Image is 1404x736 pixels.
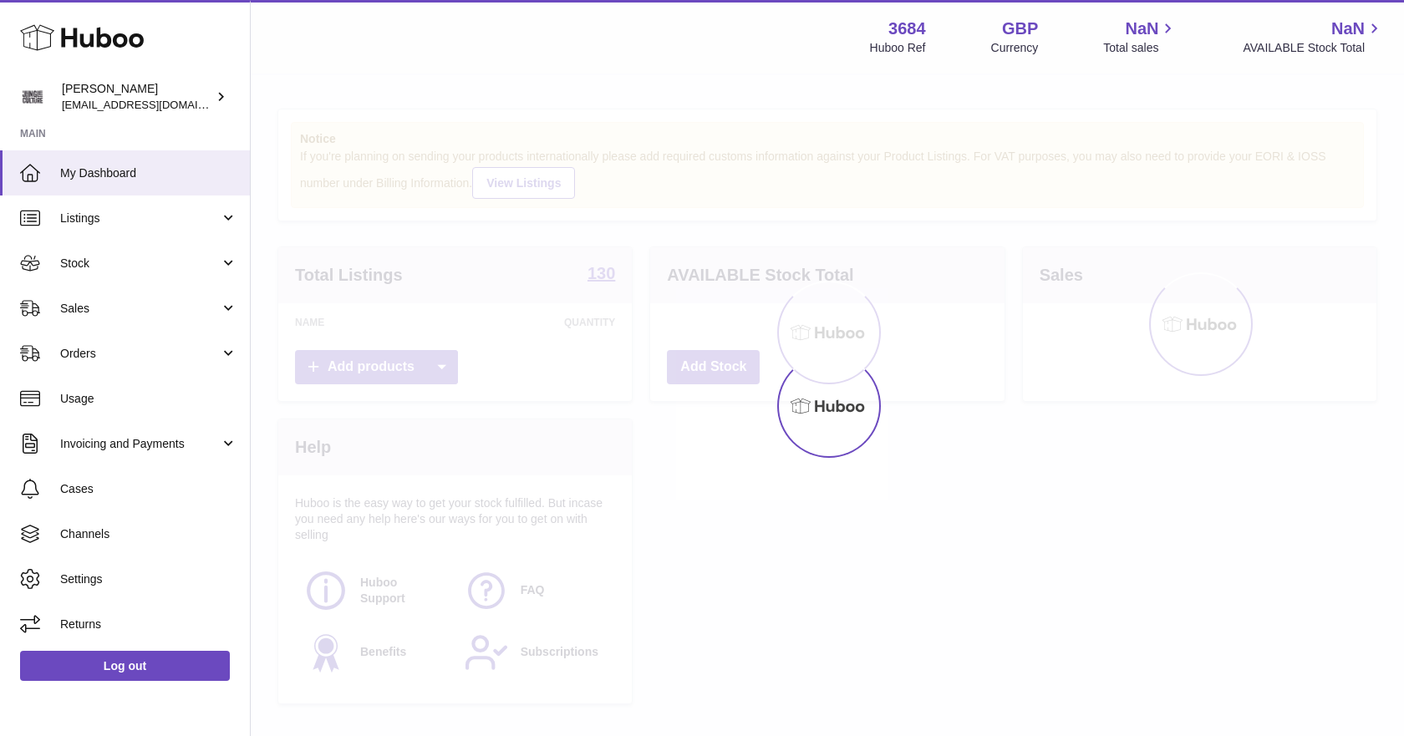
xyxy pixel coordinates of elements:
span: My Dashboard [60,165,237,181]
span: Settings [60,571,237,587]
span: Total sales [1103,40,1178,56]
span: Usage [60,391,237,407]
span: Listings [60,211,220,226]
div: Currency [991,40,1039,56]
img: theinternationalventure@gmail.com [20,84,45,109]
span: Stock [60,256,220,272]
span: NaN [1125,18,1158,40]
span: Sales [60,301,220,317]
span: NaN [1331,18,1365,40]
span: [EMAIL_ADDRESS][DOMAIN_NAME] [62,98,246,111]
a: Log out [20,651,230,681]
strong: GBP [1002,18,1038,40]
span: Orders [60,346,220,362]
span: Returns [60,617,237,632]
a: NaN Total sales [1103,18,1178,56]
div: Huboo Ref [870,40,926,56]
span: Cases [60,481,237,497]
a: NaN AVAILABLE Stock Total [1243,18,1384,56]
span: AVAILABLE Stock Total [1243,40,1384,56]
span: Channels [60,526,237,542]
strong: 3684 [888,18,926,40]
span: Invoicing and Payments [60,436,220,452]
div: [PERSON_NAME] [62,81,212,113]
